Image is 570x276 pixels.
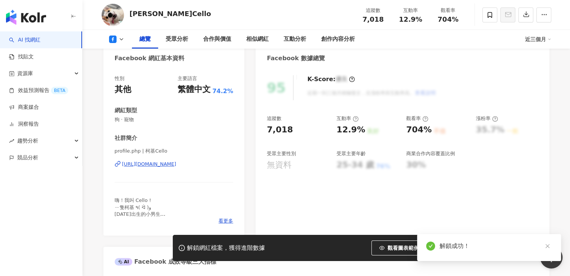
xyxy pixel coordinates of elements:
img: logo [6,10,46,25]
div: [PERSON_NAME]Cello [130,9,211,18]
div: 受眾主要性別 [267,150,296,157]
div: AI [115,258,133,266]
a: 效益預測報告BETA [9,87,68,94]
div: 觀看率 [406,115,428,122]
div: 解鎖網紅檔案，獲得進階數據 [187,244,265,252]
a: 找貼文 [9,53,34,61]
div: Facebook 成效等級三大指標 [115,258,217,266]
span: 看更多 [218,218,233,224]
div: 追蹤數 [359,7,387,14]
span: 趨勢分析 [17,132,38,149]
span: profile.php | 柯基Cello [115,148,233,154]
div: 12.9% [337,124,365,136]
div: K-Score : [307,75,355,83]
span: 704% [438,16,459,23]
img: KOL Avatar [102,4,124,26]
button: 觀看圖表範例 [371,240,427,255]
span: check-circle [426,242,435,251]
span: 12.9% [399,16,422,23]
div: 追蹤數 [267,115,281,122]
div: 7,018 [267,124,293,136]
div: 觀看率 [434,7,462,14]
div: Facebook 數據總覽 [267,54,325,62]
div: 性別 [115,75,124,82]
div: 解鎖成功！ [440,242,552,251]
div: 互動率 [396,7,425,14]
span: rise [9,138,14,144]
a: [URL][DOMAIN_NAME] [115,161,233,168]
span: 7,018 [362,15,384,23]
div: 互動分析 [284,35,306,44]
div: 總覽 [139,35,151,44]
a: 商案媒合 [9,104,39,111]
div: Facebook 網紅基本資料 [115,54,185,62]
div: 合作與價值 [203,35,231,44]
div: 704% [406,124,432,136]
div: 近三個月 [525,33,551,45]
div: 相似網紅 [246,35,269,44]
div: 漲粉率 [476,115,498,122]
div: [URL][DOMAIN_NAME] [122,161,177,168]
div: 社群簡介 [115,134,137,142]
span: close [545,243,550,249]
div: 受眾分析 [166,35,188,44]
span: 狗 · 寵物 [115,116,233,123]
div: 網紅類型 [115,107,137,114]
a: 洞察報告 [9,120,39,128]
div: 無資料 [267,159,292,171]
span: 觀看圖表範例 [387,245,419,251]
div: 創作內容分析 [321,35,355,44]
span: 嗨！我叫 Cello ! ㄧ隻柯基 ٩( ᐛ )و [DATE]出生的小男生 分享和紀錄生活 這裡有一些優惠和推薦➡️ [URL][DOMAIN_NAME] [115,197,225,237]
div: 繁體中文 [178,84,211,95]
a: searchAI 找網紅 [9,36,40,44]
span: 資源庫 [17,65,33,82]
div: 商業合作內容覆蓋比例 [406,150,455,157]
div: 主要語言 [178,75,197,82]
div: 互動率 [337,115,359,122]
span: 競品分析 [17,149,38,166]
span: 74.2% [212,87,233,95]
div: 其他 [115,84,131,95]
div: 受眾主要年齡 [337,150,366,157]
